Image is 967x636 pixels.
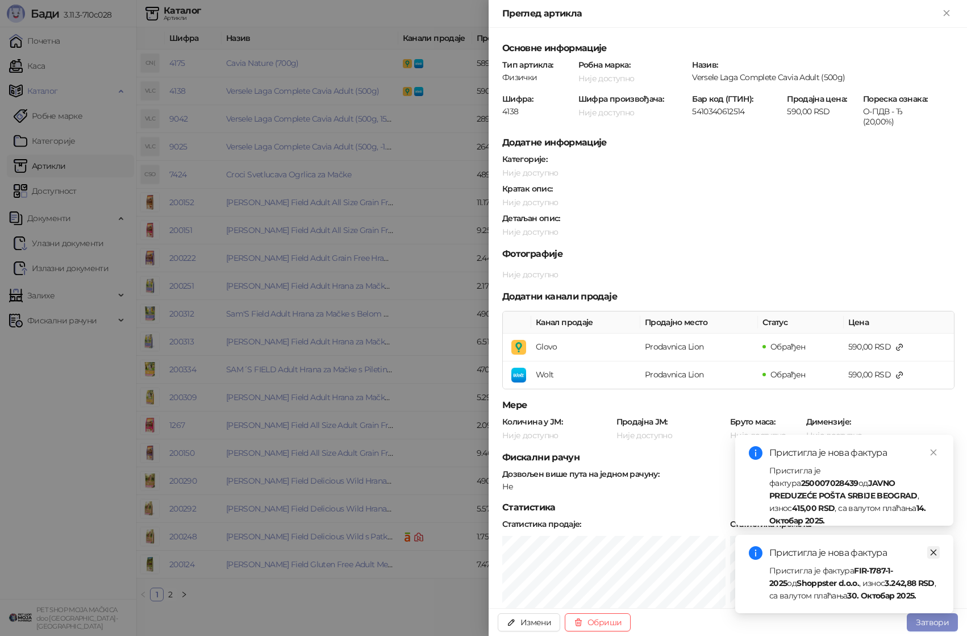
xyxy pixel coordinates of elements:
td: Цена [844,361,955,389]
div: Glovo [533,338,560,355]
h5: Фотографије [502,247,953,261]
div: Prodavnica Lion [643,338,706,355]
span: Није доступно [502,168,558,178]
strong: 415,00 RSD [792,503,835,513]
span: info-circle [749,546,762,560]
div: Пристигла је фактура од , износ , са валутом плаћања [769,464,940,527]
h5: Основне информације [502,41,953,55]
strong: Кратак опис : [502,184,552,194]
span: Није доступно [502,269,558,280]
td: Статус [758,361,843,389]
button: Обриши [565,613,631,631]
h5: Статистика [502,501,953,514]
strong: 3.242,88 RSD [885,578,934,588]
div: Versele Laga Complete Cavia Adult (500g) [691,72,955,82]
span: close [930,548,937,556]
span: close [930,448,937,456]
td: Канал продаје [531,334,640,361]
div: 590,00 RSD [846,366,906,385]
strong: Назив : [692,60,718,70]
button: Измени [498,613,560,631]
th: Продајно место [640,311,758,334]
strong: Бар код (ГТИН) : [692,94,753,104]
strong: Робна марка : [578,60,630,70]
span: Није доступно [578,107,635,118]
div: Пристигла је фактура од , износ , са валутом плаћања [769,564,940,602]
button: Затвори [907,613,958,631]
div: Не [501,481,955,492]
span: Није доступно [502,430,558,440]
span: Oбрађен [770,369,806,380]
div: 4138 [501,106,575,117]
strong: Категорије : [502,154,547,164]
a: Close [927,446,940,459]
strong: Шифра : [502,94,533,104]
div: О-ПДВ - Ђ (20,00%) [862,106,936,127]
strong: Димензије : [806,417,851,427]
strong: Статистика продаје : [502,519,581,529]
h5: Додатне информације [502,136,953,149]
td: Статус [758,334,843,361]
span: Није доступно [578,73,635,84]
h5: Додатни канали продаје [502,290,953,304]
div: Пристигла је нова фактура [769,446,940,460]
strong: Детаљан опис : [502,213,560,223]
div: 590,00 RSD [846,338,906,358]
span: Oбрађен [770,342,806,352]
span: info-circle [749,446,762,460]
strong: 14. Октобар 2025. [769,503,926,526]
th: Цена [844,311,955,334]
strong: Шифра произвођача : [578,94,664,104]
td: Цена [844,334,955,361]
span: Није доступно [502,227,558,237]
strong: Shoppster d.o.o. [797,578,859,588]
a: Close [927,546,940,559]
div: Преглед артикла [502,7,940,20]
span: Није доступно [502,197,558,207]
div: 5410340612514 [691,106,783,117]
strong: 250007028439 [801,478,858,488]
div: Пристигла је нова фактура [769,546,940,560]
span: Није доступно [730,430,786,440]
span: Није доступно [616,430,673,440]
td: Канал продаје [531,361,640,389]
div: Физички [501,72,575,82]
td: Продајно место [640,334,758,361]
strong: Тип артикла : [502,60,553,70]
strong: Бруто маса : [730,417,775,427]
div: Wolt [533,366,556,383]
span: Није доступно [806,430,862,440]
td: Продајно место [640,361,758,389]
strong: Количина у ЈМ : [502,417,562,427]
strong: Статистика промета : [730,519,811,529]
strong: 30. Октобар 2025. [847,591,916,601]
strong: Продајна ЈМ : [616,417,668,427]
div: Prodavnica Lion [643,366,706,383]
h5: Мере [502,398,953,412]
th: Статус [758,311,843,334]
div: 590,00 RSD [786,106,860,117]
button: Close [940,7,953,20]
strong: Продајна цена : [787,94,847,104]
h5: Фискални рачун [502,451,953,464]
strong: Пореска ознака : [863,94,927,104]
strong: Дозвољен више пута на једном рачуну : [502,469,659,479]
th: Канал продаје [531,311,640,334]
